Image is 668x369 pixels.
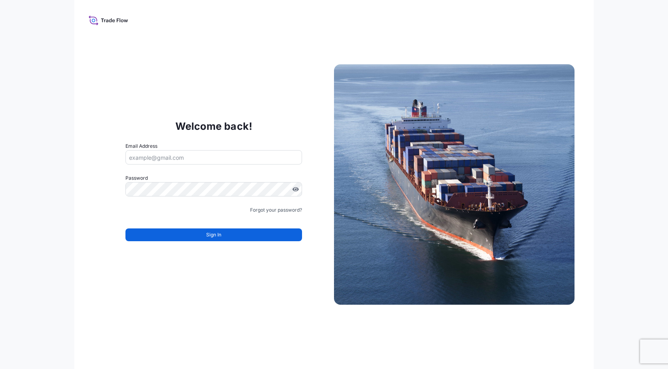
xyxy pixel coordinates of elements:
img: Ship illustration [334,64,575,305]
p: Welcome back! [175,120,252,133]
button: Sign In [125,228,302,241]
label: Email Address [125,142,157,150]
a: Forgot your password? [250,206,302,214]
input: example@gmail.com [125,150,302,165]
span: Sign In [206,231,221,239]
button: Show password [292,186,299,192]
label: Password [125,174,302,182]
